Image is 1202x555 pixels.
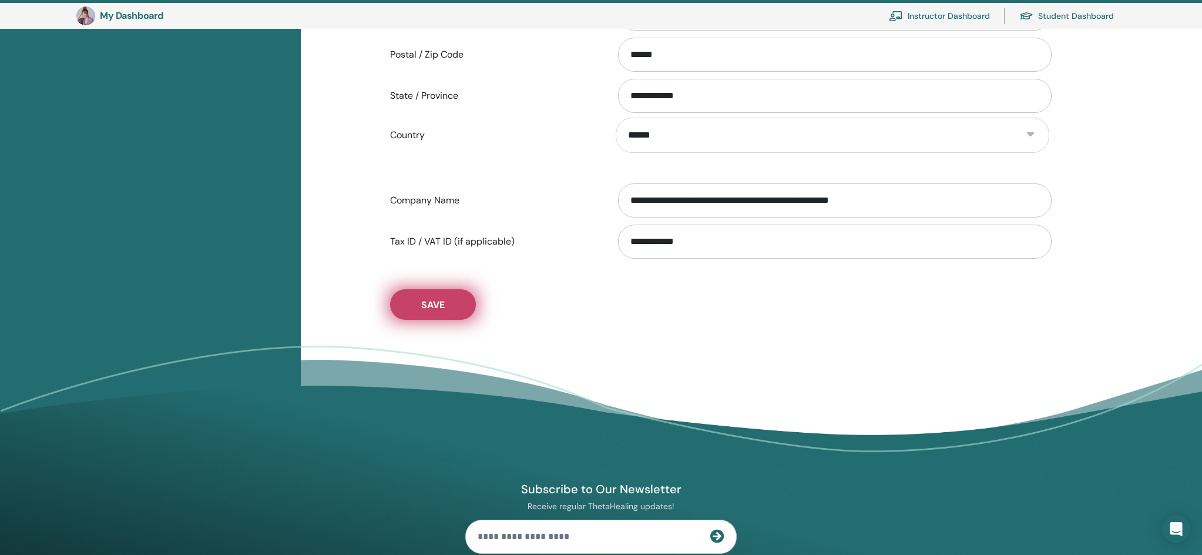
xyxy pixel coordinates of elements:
[465,501,737,511] p: Receive regular ThetaHealing updates!
[1019,3,1114,29] a: Student Dashboard
[889,3,990,29] a: Instructor Dashboard
[381,44,607,66] label: Postal / Zip Code
[1019,11,1033,21] img: graduation-cap.svg
[381,85,607,107] label: State / Province
[381,230,607,253] label: Tax ID / VAT ID (if applicable)
[1162,515,1190,543] div: Open Intercom Messenger
[421,299,445,311] span: Save
[76,6,95,25] img: default.jpg
[381,124,607,146] label: Country
[465,482,737,497] h4: Subscribe to Our Newsletter
[889,11,903,21] img: chalkboard-teacher.svg
[390,289,476,320] button: Save
[381,189,607,212] label: Company Name
[100,10,217,21] h3: My Dashboard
